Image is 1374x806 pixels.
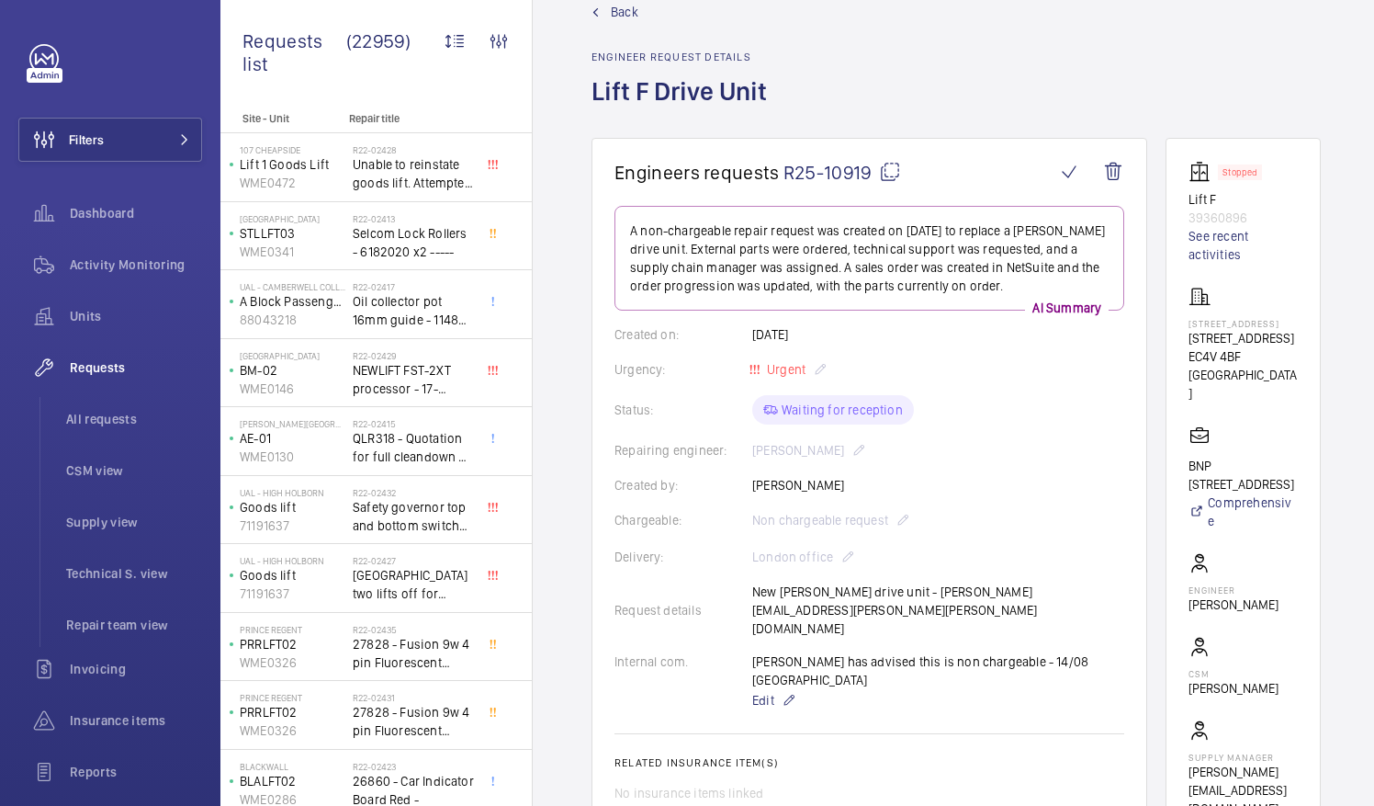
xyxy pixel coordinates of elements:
[240,761,345,772] p: Blackwall
[353,418,474,429] h2: R22-02415
[591,74,778,138] h1: Lift F Drive Unit
[349,112,470,125] p: Repair title
[1188,494,1298,530] a: Comprehensive
[240,174,345,192] p: WME0472
[353,155,474,192] span: Unable to reinstate goods lift. Attempted to swap control boards with PL2, no difference. Technic...
[66,616,202,634] span: Repair team view
[353,624,474,635] h2: R22-02435
[1188,190,1298,209] p: Lift F
[240,585,345,603] p: 71191637
[353,361,474,398] span: NEWLIFT FST-2XT processor - 17-02000003 1021,00 euros x1
[353,429,474,466] span: QLR318 - Quotation for full cleandown of lift and motor room at, Workspace, [PERSON_NAME][GEOGRAP...
[240,224,345,243] p: STLLFT03
[70,204,202,222] span: Dashboard
[630,221,1109,295] p: A non-chargeable repair request was created on [DATE] to replace a [PERSON_NAME] drive unit. Exte...
[1188,668,1278,679] p: CSM
[353,224,474,261] span: Selcom Lock Rollers - 6182020 x2 -----
[70,763,202,781] span: Reports
[242,29,346,75] span: Requests list
[240,772,345,790] p: BLALFT02
[1025,299,1109,317] p: AI Summary
[752,691,774,710] span: Edit
[1188,347,1298,403] p: EC4V 4BF [GEOGRAPHIC_DATA]
[66,410,202,428] span: All requests
[240,155,345,174] p: Lift 1 Goods Lift
[353,487,474,498] h2: R22-02432
[591,51,778,63] h2: Engineer request details
[240,292,345,311] p: A Block Passenger Lift 2 (B) L/H
[1188,227,1298,264] a: See recent activities
[353,281,474,292] h2: R22-02417
[18,118,202,162] button: Filters
[240,429,345,448] p: AE-01
[240,624,345,635] p: Prince Regent
[240,692,345,703] p: Prince Regent
[240,487,345,498] p: UAL - High Holborn
[353,635,474,672] span: 27828 - Fusion 9w 4 pin Fluorescent Lamp / Bulb - Used on Prince regent lift No2 car top test con...
[1188,161,1218,183] img: elevator.svg
[240,448,345,466] p: WME0130
[353,144,474,155] h2: R22-02428
[240,281,345,292] p: UAL - Camberwell College of Arts
[66,513,202,531] span: Supply view
[353,761,474,772] h2: R22-02423
[1188,318,1298,329] p: [STREET_ADDRESS]
[240,498,345,517] p: Goods lift
[1188,457,1298,494] p: BNP [STREET_ADDRESS]
[220,112,342,125] p: Site - Unit
[240,703,345,721] p: PRRLFT02
[240,311,345,329] p: 88043218
[353,555,474,566] h2: R22-02427
[353,703,474,740] span: 27828 - Fusion 9w 4 pin Fluorescent Lamp / Bulb - Used on Prince regent lift No2 car top test con...
[1222,169,1257,176] p: Stopped
[240,350,345,361] p: [GEOGRAPHIC_DATA]
[66,564,202,583] span: Technical S. view
[1188,585,1278,596] p: Engineer
[240,380,345,398] p: WME0146
[240,566,345,585] p: Goods lift
[70,307,202,325] span: Units
[70,358,202,377] span: Requests
[70,660,202,678] span: Invoicing
[240,635,345,653] p: PRRLFT02
[1188,209,1298,227] p: 39360896
[1188,752,1298,763] p: Supply manager
[66,461,202,480] span: CSM view
[240,361,345,380] p: BM-02
[353,350,474,361] h2: R22-02429
[70,255,202,274] span: Activity Monitoring
[614,756,1124,769] h2: Related insurance item(s)
[1188,679,1278,698] p: [PERSON_NAME]
[353,692,474,703] h2: R22-02431
[1188,596,1278,614] p: [PERSON_NAME]
[240,653,345,672] p: WME0326
[240,555,345,566] p: UAL - High Holborn
[783,161,901,184] span: R25-10919
[353,566,474,603] span: [GEOGRAPHIC_DATA] two lifts off for safety governor rope switches at top and bottom. Immediate de...
[240,144,345,155] p: 107 Cheapside
[611,3,638,21] span: Back
[240,517,345,535] p: 71191637
[353,498,474,535] span: Safety governor top and bottom switches not working from an immediate defect. Lift passenger lift...
[1188,329,1298,347] p: [STREET_ADDRESS]
[353,213,474,224] h2: R22-02413
[353,292,474,329] span: Oil collector pot 16mm guide - 11482 x2
[240,213,345,224] p: [GEOGRAPHIC_DATA]
[70,711,202,730] span: Insurance items
[240,243,345,261] p: WME0341
[240,418,345,429] p: [PERSON_NAME][GEOGRAPHIC_DATA]
[69,131,104,149] span: Filters
[614,161,780,184] span: Engineers requests
[240,721,345,740] p: WME0326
